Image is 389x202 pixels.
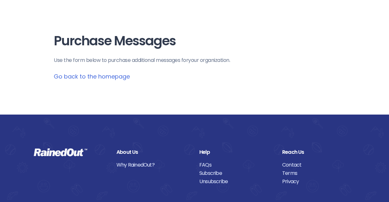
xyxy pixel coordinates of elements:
div: About Us [116,148,190,156]
a: Why RainedOut? [116,161,190,169]
a: Go back to the homepage [54,72,130,80]
a: Privacy [282,177,355,186]
a: Subscribe [199,169,273,177]
h1: Purchase Messages [54,34,335,48]
div: Reach Us [282,148,355,156]
a: FAQs [199,161,273,169]
div: Help [199,148,273,156]
p: Use the form below to purchase additional messages for your organization . [54,56,335,64]
a: Contact [282,161,355,169]
a: Unsubscribe [199,177,273,186]
a: Terms [282,169,355,177]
